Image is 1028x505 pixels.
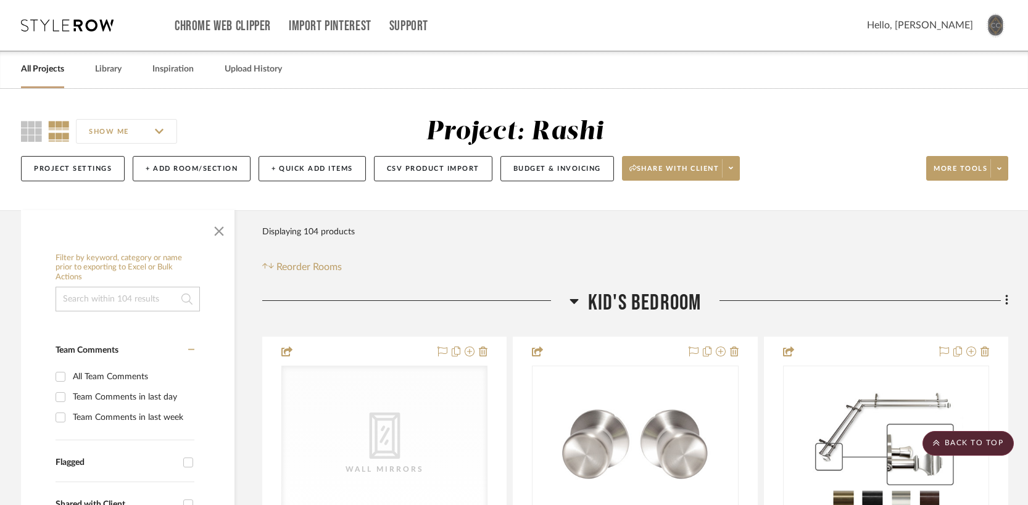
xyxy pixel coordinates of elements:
div: Displaying 104 products [262,220,355,244]
button: Reorder Rooms [262,260,342,274]
a: Upload History [225,61,282,78]
span: Hello, [PERSON_NAME] [867,18,973,33]
a: Import Pinterest [289,21,371,31]
button: Project Settings [21,156,125,181]
button: Budget & Invoicing [500,156,614,181]
span: Share with client [629,164,719,183]
div: Flagged [56,458,177,468]
button: CSV Product Import [374,156,492,181]
div: Team Comments in last week [73,408,191,427]
a: Support [389,21,428,31]
div: Project: Rashi [426,119,604,145]
button: More tools [926,156,1008,181]
a: All Projects [21,61,64,78]
button: + Quick Add Items [259,156,366,181]
button: Share with client [622,156,740,181]
a: Library [95,61,122,78]
scroll-to-top-button: BACK TO TOP [922,431,1014,456]
div: All Team Comments [73,367,191,387]
button: + Add Room/Section [133,156,251,181]
h6: Filter by keyword, category or name prior to exporting to Excel or Bulk Actions [56,253,200,282]
div: Wall Mirrors [323,463,446,475]
a: Inspiration [152,61,194,78]
span: Reorder Rooms [276,260,342,274]
input: Search within 104 results [56,287,200,311]
span: Team Comments [56,346,118,355]
img: avatar [982,12,1008,38]
button: Close [207,216,231,241]
span: More tools [934,164,987,183]
div: Team Comments in last day [73,387,191,407]
a: Chrome Web Clipper [175,21,271,31]
span: Kid's Bedroom [588,290,702,316]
